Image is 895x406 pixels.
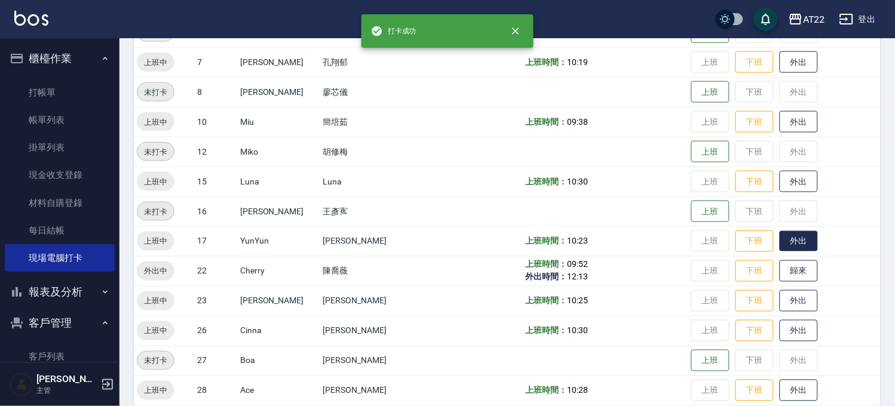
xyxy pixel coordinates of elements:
span: 10:28 [567,386,588,395]
span: 12:13 [567,272,588,282]
b: 外出時間： [526,272,568,282]
span: 未打卡 [137,86,174,99]
td: 王彥寯 [320,196,440,226]
button: 外出 [780,111,818,133]
td: [PERSON_NAME] [320,286,440,316]
b: 上班時間： [526,177,568,186]
button: 外出 [780,320,818,342]
td: 27 [194,346,237,376]
span: 打卡成功 [371,25,416,37]
td: 17 [194,226,237,256]
td: 12 [194,137,237,167]
button: 外出 [780,290,818,312]
td: Luna [237,167,320,196]
td: 廖芯儀 [320,77,440,107]
button: 外出 [780,231,818,252]
b: 上班時間： [526,260,568,269]
span: 上班中 [137,235,174,248]
button: 上班 [691,81,730,103]
td: Miko [237,137,320,167]
button: 報表及分析 [5,276,115,307]
button: 客戶管理 [5,307,115,339]
img: Person [10,373,33,396]
td: Ace [237,376,320,405]
td: [PERSON_NAME] [237,47,320,77]
button: 下班 [735,230,774,253]
td: 胡修梅 [320,137,440,167]
button: 登出 [835,8,881,30]
td: Cinna [237,316,320,346]
span: 未打卡 [137,355,174,367]
button: 上班 [691,350,730,372]
td: 23 [194,286,237,316]
a: 掛單列表 [5,134,115,161]
b: 上班時間： [526,57,568,67]
b: 上班時間： [526,236,568,246]
span: 上班中 [137,56,174,69]
button: 下班 [735,290,774,312]
a: 帳單列表 [5,106,115,134]
td: [PERSON_NAME] [320,376,440,405]
button: 歸來 [780,260,818,282]
b: 上班時間： [526,386,568,395]
span: 10:25 [567,296,588,306]
span: 09:38 [567,117,588,127]
td: 7 [194,47,237,77]
td: 陳喬薇 [320,256,440,286]
button: close [502,18,529,44]
button: 櫃檯作業 [5,43,115,74]
b: 上班時間： [526,117,568,127]
a: 現場電腦打卡 [5,244,115,272]
a: 客戶列表 [5,343,115,370]
td: 22 [194,256,237,286]
button: 外出 [780,380,818,402]
td: 15 [194,167,237,196]
span: 10:30 [567,177,588,186]
b: 上班時間： [526,326,568,336]
td: Miu [237,107,320,137]
span: 上班中 [137,325,174,337]
td: 10 [194,107,237,137]
button: 上班 [691,141,730,163]
div: AT22 [803,12,825,27]
button: save [754,7,778,31]
td: [PERSON_NAME] [320,316,440,346]
td: [PERSON_NAME] [237,286,320,316]
h5: [PERSON_NAME] [36,373,97,385]
span: 10:23 [567,236,588,246]
td: 8 [194,77,237,107]
button: 下班 [735,380,774,402]
img: Logo [14,11,48,26]
button: 外出 [780,171,818,193]
td: 26 [194,316,237,346]
span: 外出中 [137,265,174,278]
td: 簡培茹 [320,107,440,137]
button: 下班 [735,320,774,342]
button: 外出 [780,51,818,73]
a: 材料自購登錄 [5,189,115,217]
button: 下班 [735,111,774,133]
p: 主管 [36,385,97,396]
td: [PERSON_NAME] [237,77,320,107]
td: [PERSON_NAME] [320,226,440,256]
span: 未打卡 [137,205,174,218]
td: 16 [194,196,237,226]
td: Luna [320,167,440,196]
td: Boa [237,346,320,376]
td: Cherry [237,256,320,286]
span: 10:19 [567,57,588,67]
td: [PERSON_NAME] [320,346,440,376]
button: 下班 [735,260,774,282]
td: YunYun [237,226,320,256]
span: 上班中 [137,385,174,397]
td: 孔翔郁 [320,47,440,77]
b: 上班時間： [526,296,568,306]
button: 下班 [735,51,774,73]
button: 下班 [735,171,774,193]
span: 未打卡 [137,146,174,158]
span: 上班中 [137,295,174,307]
button: AT22 [784,7,830,32]
a: 打帳單 [5,79,115,106]
button: 上班 [691,201,730,223]
span: 上班中 [137,116,174,128]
